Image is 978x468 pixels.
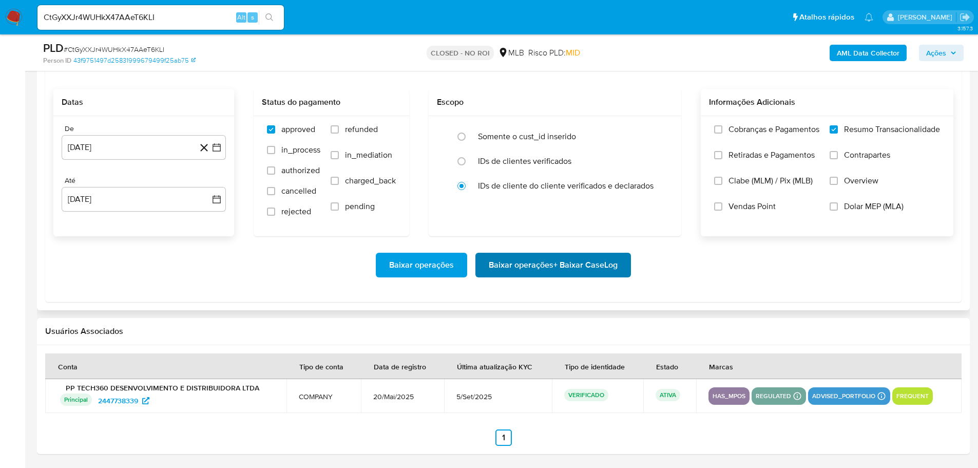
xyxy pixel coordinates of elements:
[898,12,956,22] p: lucas.portella@mercadolivre.com
[427,46,494,60] p: CLOSED - NO ROI
[45,326,962,336] h2: Usuários Associados
[865,13,873,22] a: Notificações
[919,45,964,61] button: Ações
[926,45,946,61] span: Ações
[73,56,196,65] a: 43f9751497d25831999679499f25ab75
[64,44,164,54] span: # CtGyXXJr4WUHkX47AAeT6KLI
[43,40,64,56] b: PLD
[957,24,973,32] span: 3.157.3
[837,45,899,61] b: AML Data Collector
[37,11,284,24] input: Pesquise usuários ou casos...
[528,47,580,59] span: Risco PLD:
[830,45,907,61] button: AML Data Collector
[43,56,71,65] b: Person ID
[960,12,970,23] a: Sair
[259,10,280,25] button: search-icon
[498,47,524,59] div: MLB
[251,12,254,22] span: s
[237,12,245,22] span: Alt
[566,47,580,59] span: MID
[799,12,854,23] span: Atalhos rápidos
